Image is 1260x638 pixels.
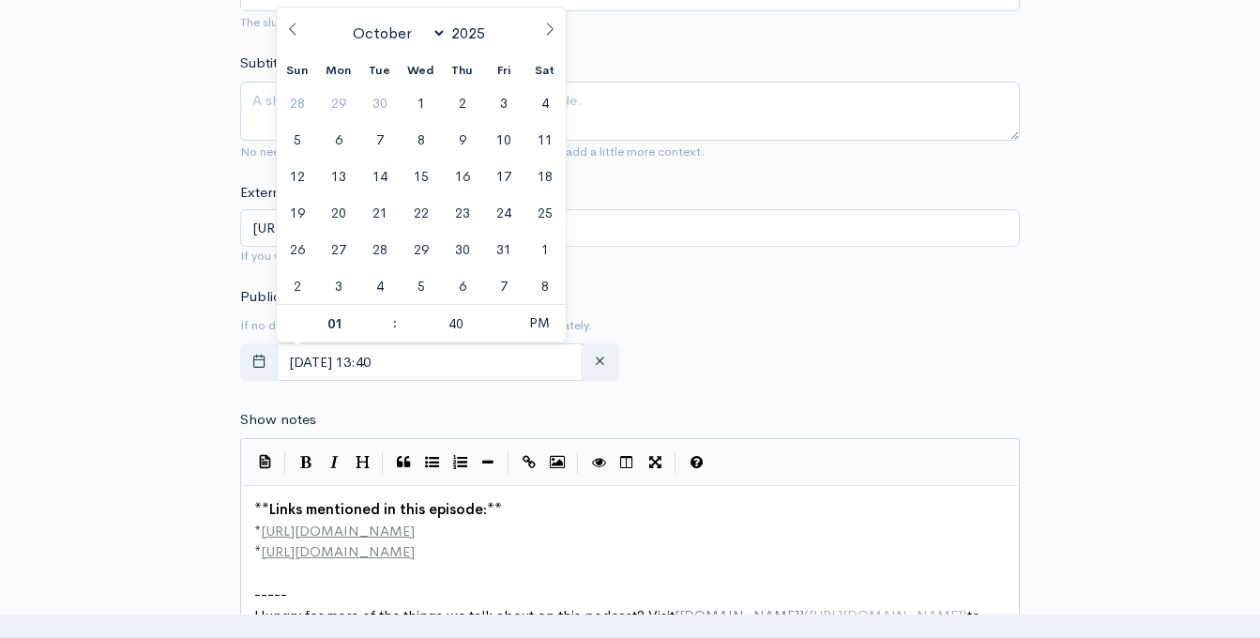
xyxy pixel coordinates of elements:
[320,158,357,194] span: October 13, 2025
[392,304,398,342] span: :
[444,84,480,121] span: October 2, 2025
[240,247,1020,266] small: If you want to link to an external page, enter the URL here.
[279,267,315,304] span: November 2, 2025
[581,343,619,382] button: clear
[361,267,398,304] span: November 4, 2025
[261,542,415,560] span: [URL][DOMAIN_NAME]
[524,65,566,77] span: Sat
[269,500,487,518] span: Links mentioned in this episode:
[402,231,439,267] span: October 29, 2025
[641,448,669,477] button: Toggle Fullscreen
[254,585,287,602] span: -----
[446,448,474,477] button: Numbered List
[240,209,1020,248] input: Enter URL
[320,194,357,231] span: October 20, 2025
[526,121,563,158] span: October 11, 2025
[359,65,401,77] span: Tue
[526,84,563,121] span: October 4, 2025
[279,231,315,267] span: October 26, 2025
[526,158,563,194] span: October 18, 2025
[515,448,543,477] button: Create Link
[799,606,804,624] span: ]
[444,194,480,231] span: October 23, 2025
[444,231,480,267] span: October 30, 2025
[292,448,320,477] button: Bold
[361,194,398,231] span: October 21, 2025
[963,606,967,624] span: )
[240,144,705,159] small: No need to repeat the main title of the episode, it's best to add a little more context.
[402,84,439,121] span: October 1, 2025
[485,194,522,231] span: October 24, 2025
[402,158,439,194] span: October 15, 2025
[508,452,509,474] i: |
[240,53,289,74] label: Subtitle
[277,65,318,77] span: Sun
[402,121,439,158] span: October 8, 2025
[485,84,522,121] span: October 3, 2025
[250,448,279,476] button: Insert Show Notes Template
[474,448,502,477] button: Insert Horizontal Line
[613,448,641,477] button: Toggle Side by Side
[279,84,315,121] span: September 28, 2025
[320,231,357,267] span: October 27, 2025
[345,23,448,44] select: Month
[675,606,679,624] span: [
[804,606,809,624] span: (
[417,448,446,477] button: Generic List
[483,65,524,77] span: Fri
[361,84,398,121] span: September 30, 2025
[240,14,499,30] small: The slug will be used in the URL for the episode.
[389,448,417,477] button: Quote
[526,194,563,231] span: October 25, 2025
[444,158,480,194] span: October 16, 2025
[442,65,483,77] span: Thu
[402,194,439,231] span: October 22, 2025
[320,267,357,304] span: November 3, 2025
[348,448,376,477] button: Heading
[261,522,415,539] span: [URL][DOMAIN_NAME]
[402,267,439,304] span: November 5, 2025
[361,158,398,194] span: October 14, 2025
[584,448,613,477] button: Toggle Preview
[577,452,579,474] i: |
[485,231,522,267] span: October 31, 2025
[401,65,442,77] span: Wed
[382,452,384,474] i: |
[513,304,565,342] span: Click to toggle
[444,267,480,304] span: November 6, 2025
[279,121,315,158] span: October 5, 2025
[679,606,799,624] span: [DOMAIN_NAME]
[526,267,563,304] span: November 8, 2025
[279,194,315,231] span: October 19, 2025
[485,158,522,194] span: October 17, 2025
[361,121,398,158] span: October 7, 2025
[447,23,497,43] input: Year
[543,448,571,477] button: Insert Image
[809,606,963,624] span: [URL][DOMAIN_NAME]
[320,84,357,121] span: September 29, 2025
[485,267,522,304] span: November 7, 2025
[277,305,392,342] input: Hour
[240,409,316,431] label: Show notes
[318,65,359,77] span: Mon
[361,231,398,267] span: October 28, 2025
[240,343,279,382] button: toggle
[398,305,513,342] input: Minute
[240,317,592,333] small: If no date is selected, the episode will be published immediately.
[675,452,676,474] i: |
[279,158,315,194] span: October 12, 2025
[240,286,402,308] label: Publication date and time
[240,182,318,204] label: External link
[444,121,480,158] span: October 9, 2025
[526,231,563,267] span: November 1, 2025
[320,121,357,158] span: October 6, 2025
[485,121,522,158] span: October 10, 2025
[284,452,286,474] i: |
[320,448,348,477] button: Italic
[682,448,710,477] button: Markdown Guide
